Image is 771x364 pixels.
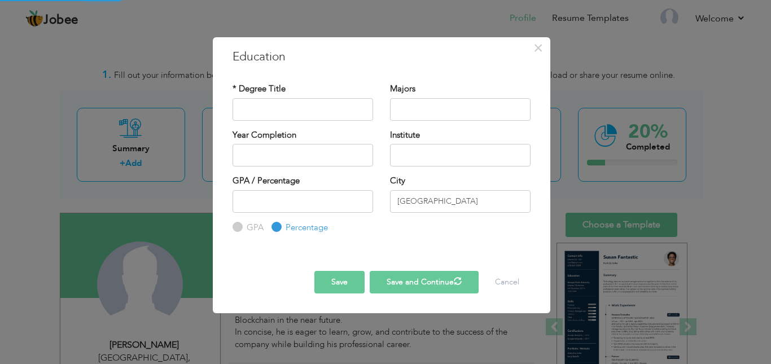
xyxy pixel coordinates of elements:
label: GPA [244,222,264,234]
span: × [533,38,543,58]
label: Majors [390,83,415,95]
label: Year Completion [233,129,296,141]
button: Save and Continue [370,271,479,293]
label: GPA / Percentage [233,175,300,187]
label: City [390,175,405,187]
label: Percentage [283,222,328,234]
h3: Education [233,49,531,65]
button: Close [529,39,547,57]
button: Cancel [484,271,531,293]
label: * Degree Title [233,83,286,95]
label: Institute [390,129,420,141]
button: Save [314,271,365,293]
